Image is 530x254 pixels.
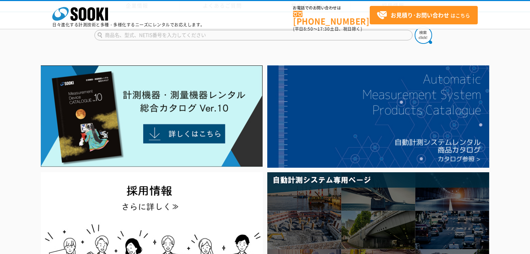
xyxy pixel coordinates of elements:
span: お電話でのお問い合わせは [293,6,370,10]
img: Catalog Ver10 [41,65,263,167]
span: (平日 ～ 土日、祝日除く) [293,26,362,32]
img: btn_search.png [415,26,432,44]
img: 自動計測システムカタログ [267,65,489,168]
input: 商品名、型式、NETIS番号を入力してください [94,30,413,40]
strong: お見積り･お問い合わせ [391,11,449,19]
a: お見積り･お問い合わせはこちら [370,6,478,24]
a: [PHONE_NUMBER] [293,11,370,25]
span: はこちら [377,10,470,21]
span: 8:50 [304,26,313,32]
p: 日々進化する計測技術と多種・多様化するニーズにレンタルでお応えします。 [52,23,205,27]
span: 17:30 [317,26,330,32]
